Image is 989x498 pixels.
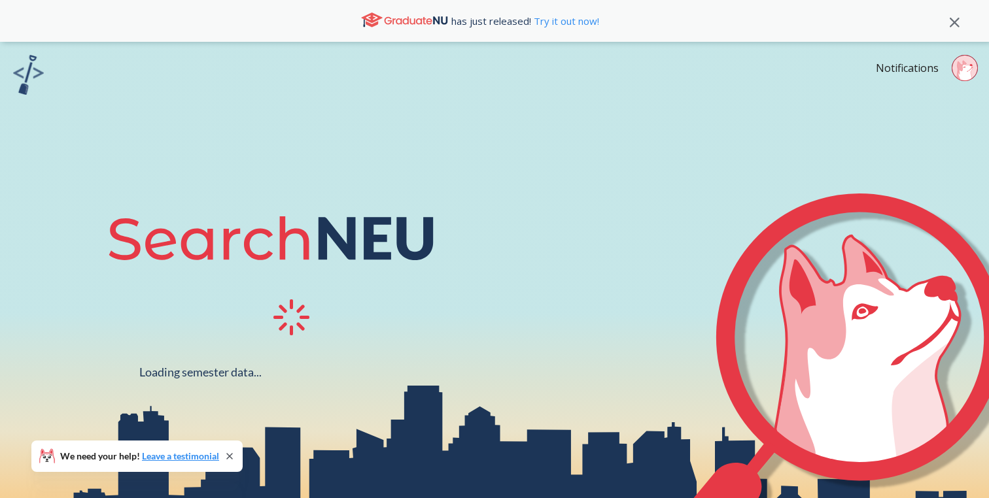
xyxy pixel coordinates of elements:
img: sandbox logo [13,55,44,95]
a: Try it out now! [531,14,599,27]
a: Leave a testimonial [142,450,219,461]
div: Loading semester data... [139,365,262,380]
a: sandbox logo [13,55,44,99]
a: Notifications [876,61,939,75]
span: has just released! [451,14,599,28]
span: We need your help! [60,452,219,461]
